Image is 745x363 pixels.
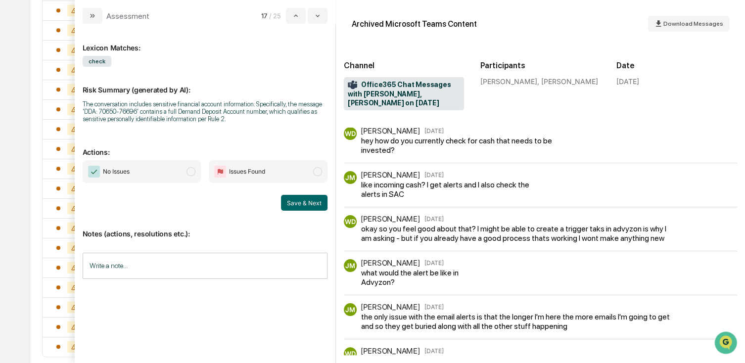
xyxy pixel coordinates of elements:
time: Tuesday, August 19, 2025 at 11:08:49 AM [424,259,444,267]
span: Issues Found [229,167,265,177]
div: like incoming cash? I get alerts and I also check the alerts in SAC [361,180,545,199]
span: Attestations [82,125,123,135]
div: [PERSON_NAME] [361,346,420,356]
button: Start new chat [168,79,180,91]
a: 🗄️Attestations [68,121,127,138]
div: [DATE] [616,77,639,86]
div: JM [344,303,357,316]
img: 1746055101610-c473b297-6a78-478c-a979-82029cc54cd1 [10,76,28,93]
input: Clear [26,45,163,55]
div: WD [344,347,357,360]
div: the only issue with the email alerts is that the longer I'm here the more emails I'm going to get... [361,312,676,331]
button: Save & Next [281,195,327,211]
p: How can we help? [10,21,180,37]
a: Powered byPylon [70,167,120,175]
span: Office365 Chat Messages with [PERSON_NAME], [PERSON_NAME] on [DATE] [348,80,461,108]
span: Pylon [98,168,120,175]
h2: Date [616,61,737,70]
time: Tuesday, August 19, 2025 at 11:10:11 AM [424,303,444,311]
div: [PERSON_NAME] [361,170,420,180]
div: Assessment [106,11,149,21]
div: 🔎 [10,144,18,152]
p: Actions: [83,136,327,156]
div: JM [344,171,357,184]
div: Start new chat [34,76,162,86]
div: We're available if you need us! [34,86,125,93]
span: / 25 [269,12,284,20]
span: Data Lookup [20,143,62,153]
div: JM [344,259,357,272]
h2: Participants [480,61,601,70]
a: 🔎Data Lookup [6,139,66,157]
time: Tuesday, August 19, 2025 at 11:10:33 AM [424,347,444,355]
button: Download Messages [648,16,729,32]
a: 🖐️Preclearance [6,121,68,138]
span: No Issues [103,167,130,177]
div: WD [344,127,357,140]
div: 🗄️ [72,126,80,134]
img: Flag [214,166,226,178]
p: Risk Summary (generated by AI): [83,74,327,94]
h2: Channel [344,61,465,70]
div: 🖐️ [10,126,18,134]
img: Checkmark [88,166,100,178]
div: The conversation includes sensitive financial account information. Specifically, the message 'DDA... [83,100,327,123]
span: 17 [261,12,267,20]
div: [PERSON_NAME] [361,126,420,136]
div: [PERSON_NAME] [361,258,420,268]
div: hey how do you currently check for cash that needs to be invested? [361,136,556,155]
time: Tuesday, August 19, 2025 at 11:01:05 AM [424,127,444,135]
time: Tuesday, August 19, 2025 at 11:01:54 AM [424,171,444,179]
span: check [83,56,111,67]
div: WD [344,215,357,228]
div: [PERSON_NAME], [PERSON_NAME] [480,77,601,86]
div: [PERSON_NAME] [361,214,420,224]
div: [PERSON_NAME] [361,302,420,312]
div: Lexicon Matches: [83,32,327,52]
span: Download Messages [663,20,723,27]
time: Tuesday, August 19, 2025 at 11:02:26 AM [424,215,444,223]
iframe: Open customer support [713,330,740,357]
p: Notes (actions, resolutions etc.): [83,218,327,238]
span: Preclearance [20,125,64,135]
div: what would the alert be like in Advyzon? [361,268,481,287]
div: okay so you feel good about that? I might be able to create a trigger taks in advyzon is why I am... [361,224,676,243]
div: Archived Microsoft Teams Content [352,19,477,29]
